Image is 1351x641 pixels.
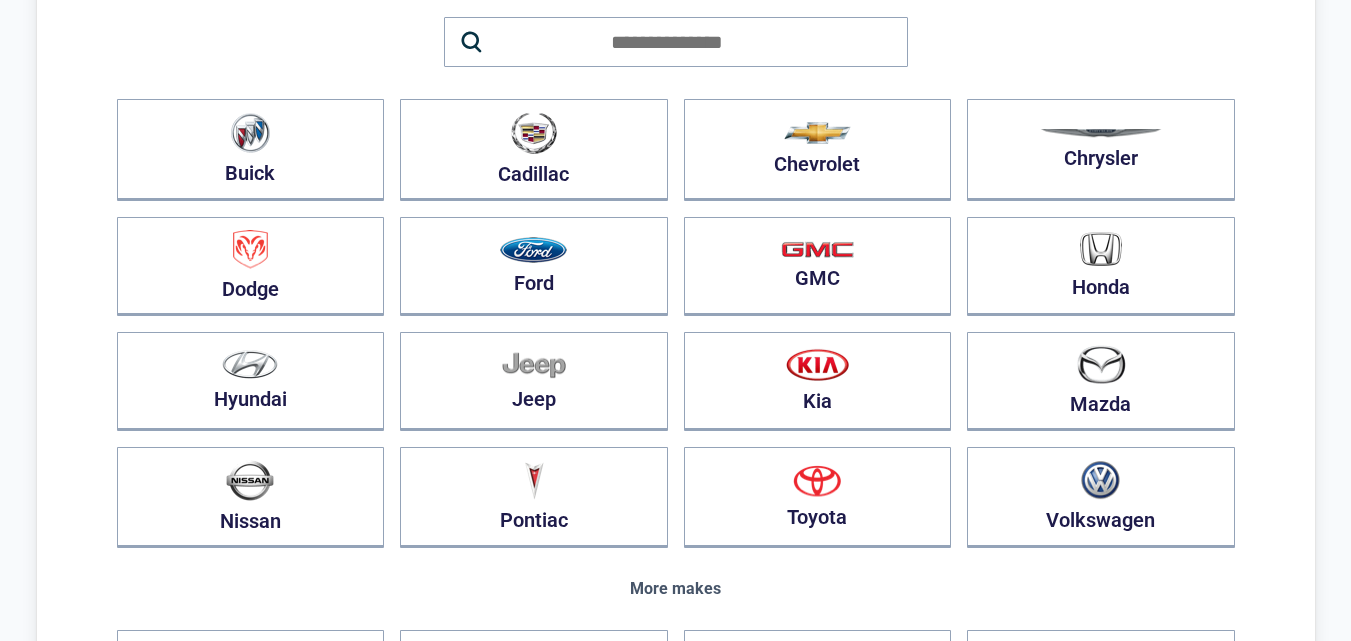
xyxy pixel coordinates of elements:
[684,217,952,316] button: GMC
[400,99,668,201] button: Cadillac
[117,99,385,201] button: Buick
[684,332,952,431] button: Kia
[967,332,1235,431] button: Mazda
[400,332,668,431] button: Jeep
[967,99,1235,201] button: Chrysler
[400,447,668,548] button: Pontiac
[400,217,668,316] button: Ford
[117,447,385,548] button: Nissan
[117,580,1235,598] div: More makes
[967,447,1235,548] button: Volkswagen
[684,99,952,201] button: Chevrolet
[684,447,952,548] button: Toyota
[967,217,1235,316] button: Honda
[117,217,385,316] button: Dodge
[117,332,385,431] button: Hyundai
